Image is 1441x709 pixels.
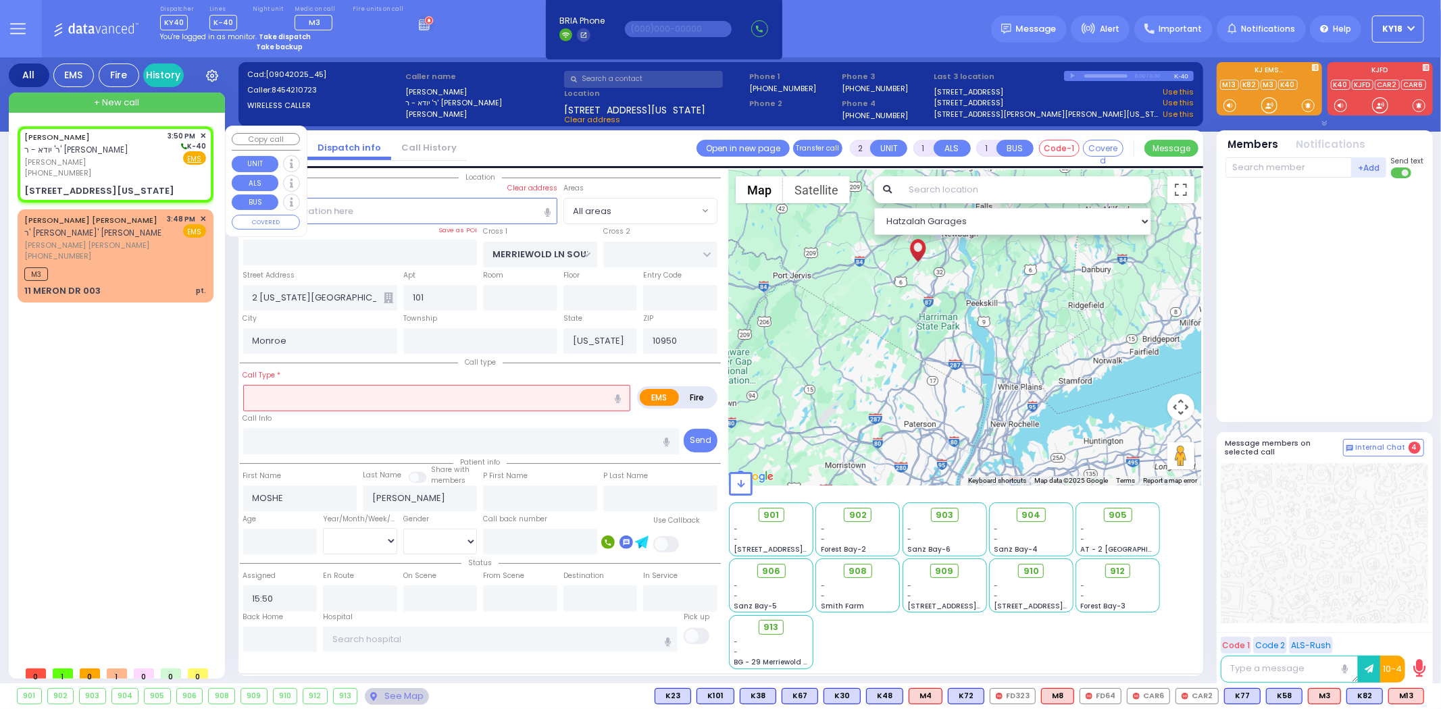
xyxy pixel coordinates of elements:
[253,5,283,14] label: Night unit
[734,637,738,647] span: -
[842,98,930,109] span: Phone 4
[24,184,174,198] div: [STREET_ADDRESS][US_STATE]
[697,688,734,704] div: BLS
[734,524,738,534] span: -
[1225,157,1352,178] input: Search member
[112,689,138,704] div: 904
[1182,693,1188,700] img: red-radio-icon.svg
[936,564,954,578] span: 909
[232,156,278,172] button: UNIT
[241,689,267,704] div: 909
[849,564,867,578] span: 908
[1127,688,1170,704] div: CAR6
[1308,688,1341,704] div: M3
[1041,688,1074,704] div: M8
[821,601,864,611] span: Smith Farm
[1266,688,1303,704] div: K58
[403,313,437,324] label: Township
[934,140,971,157] button: ALS
[821,581,825,591] span: -
[53,63,94,87] div: EMS
[653,515,700,526] label: Use Callback
[996,693,1003,700] img: red-radio-icon.svg
[1266,688,1303,704] div: BLS
[842,110,909,120] label: [PHONE_NUMBER]
[842,71,930,82] span: Phone 3
[391,141,467,154] a: Call History
[243,471,282,481] label: First Name
[1372,16,1424,43] button: KY18
[48,689,74,704] div: 902
[483,571,524,581] label: From Scene
[734,647,738,657] span: -
[160,32,257,42] span: You're logged in as monitor.
[643,313,653,324] label: ZIP
[1023,564,1039,578] span: 910
[907,534,911,544] span: -
[334,689,357,704] div: 913
[459,172,502,182] span: Location
[1391,166,1413,180] label: Turn off text
[1328,67,1433,76] label: KJFD
[24,251,91,261] span: [PHONE_NUMBER]
[1159,23,1202,35] span: Important
[1080,688,1121,704] div: FD64
[323,514,397,525] div: Year/Month/Week/Day
[243,413,272,424] label: Call Info
[734,544,862,554] span: [STREET_ADDRESS][PERSON_NAME]
[303,689,327,704] div: 912
[431,465,470,475] small: Share with
[655,688,691,704] div: BLS
[1352,80,1373,90] a: KJFD
[107,668,127,679] span: 1
[24,240,163,251] span: [PERSON_NAME] [PERSON_NAME]
[99,63,139,87] div: Fire
[256,42,303,52] strong: Take backup
[272,84,317,95] span: 8454210723
[821,534,825,544] span: -
[994,601,1121,611] span: [STREET_ADDRESS][PERSON_NAME]
[232,194,278,211] button: BUS
[323,627,678,652] input: Search hospital
[438,226,477,235] label: Save as POI
[783,176,850,203] button: Show satellite imagery
[1375,80,1400,90] a: CAR2
[996,140,1034,157] button: BUS
[9,63,49,87] div: All
[143,63,184,87] a: History
[732,468,777,485] img: Google
[160,15,188,30] span: KY40
[160,5,194,14] label: Dispatcher
[907,591,911,601] span: -
[200,130,206,142] span: ✕
[458,357,503,367] span: Call type
[274,689,297,704] div: 910
[684,612,709,623] label: Pick up
[1296,137,1366,153] button: Notifications
[821,591,825,601] span: -
[907,601,1035,611] span: [STREET_ADDRESS][PERSON_NAME]
[1224,688,1261,704] div: K77
[243,370,281,381] label: Call Type *
[384,292,393,303] span: Other building occupants
[749,83,816,93] label: [PHONE_NUMBER]
[243,612,284,623] label: Back Home
[934,71,1064,82] label: Last 3 location
[734,591,738,601] span: -
[573,205,611,218] span: All areas
[24,132,90,142] a: [PERSON_NAME]
[948,688,984,704] div: K72
[640,389,679,406] label: EMS
[323,612,353,623] label: Hospital
[1081,591,1085,601] span: -
[934,86,1004,98] a: [STREET_ADDRESS]
[782,688,818,704] div: BLS
[232,215,300,230] button: COVERED
[1086,693,1092,700] img: red-radio-icon.svg
[1224,688,1261,704] div: BLS
[365,688,428,705] div: See map
[994,544,1038,554] span: Sanz Bay-4
[603,226,630,237] label: Cross 2
[323,571,354,581] label: En Route
[177,689,203,704] div: 906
